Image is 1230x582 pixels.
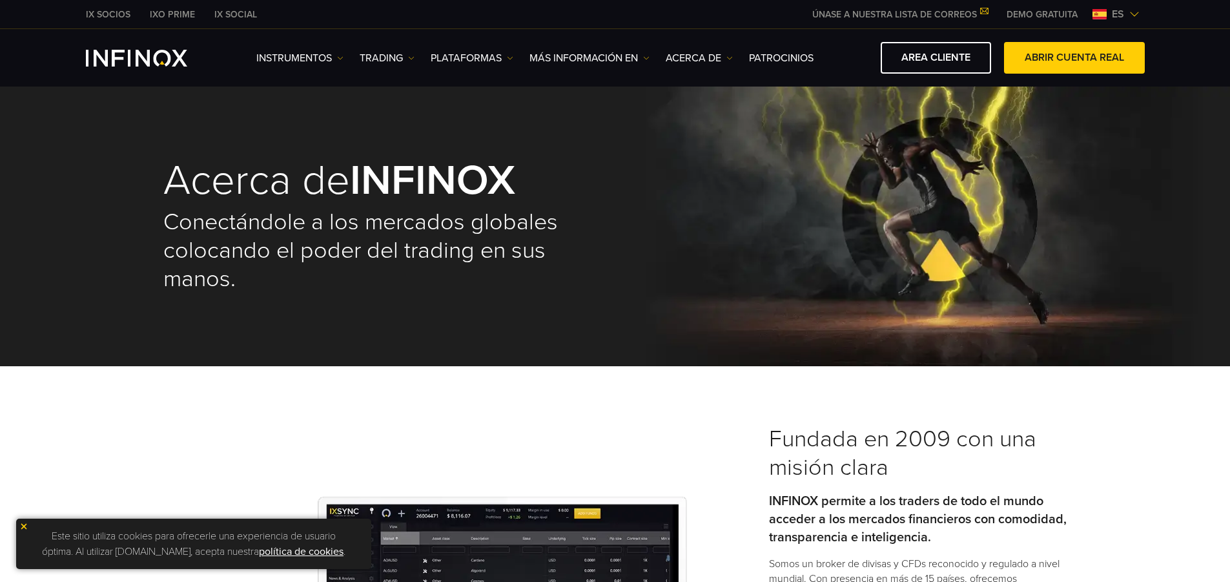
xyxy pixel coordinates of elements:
p: INFINOX permite a los traders de todo el mundo acceder a los mercados financieros con comodidad, ... [769,492,1067,546]
a: INFINOX [140,8,205,21]
h1: Acerca de [163,160,615,202]
a: TRADING [360,50,415,66]
h3: Fundada en 2009 con una misión clara [769,425,1067,482]
a: AREA CLIENTE [881,42,991,74]
a: Instrumentos [256,50,343,66]
span: es [1107,6,1129,22]
h2: Conectándole a los mercados globales colocando el poder del trading en sus manos. [163,208,615,293]
p: Este sitio utiliza cookies para ofrecerle una experiencia de usuario óptima. Al utilizar [DOMAIN_... [23,525,365,563]
a: PLATAFORMAS [431,50,513,66]
a: ABRIR CUENTA REAL [1004,42,1145,74]
img: yellow close icon [19,522,28,531]
a: INFINOX [205,8,267,21]
a: INFINOX [76,8,140,21]
a: ACERCA DE [666,50,733,66]
a: política de cookies [259,545,343,558]
a: INFINOX Logo [86,50,218,67]
strong: INFINOX [350,155,515,206]
a: INFINOX MENU [997,8,1087,21]
a: Más información en [529,50,650,66]
a: ÚNASE A NUESTRA LISTA DE CORREOS [803,9,997,20]
a: Patrocinios [749,50,814,66]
